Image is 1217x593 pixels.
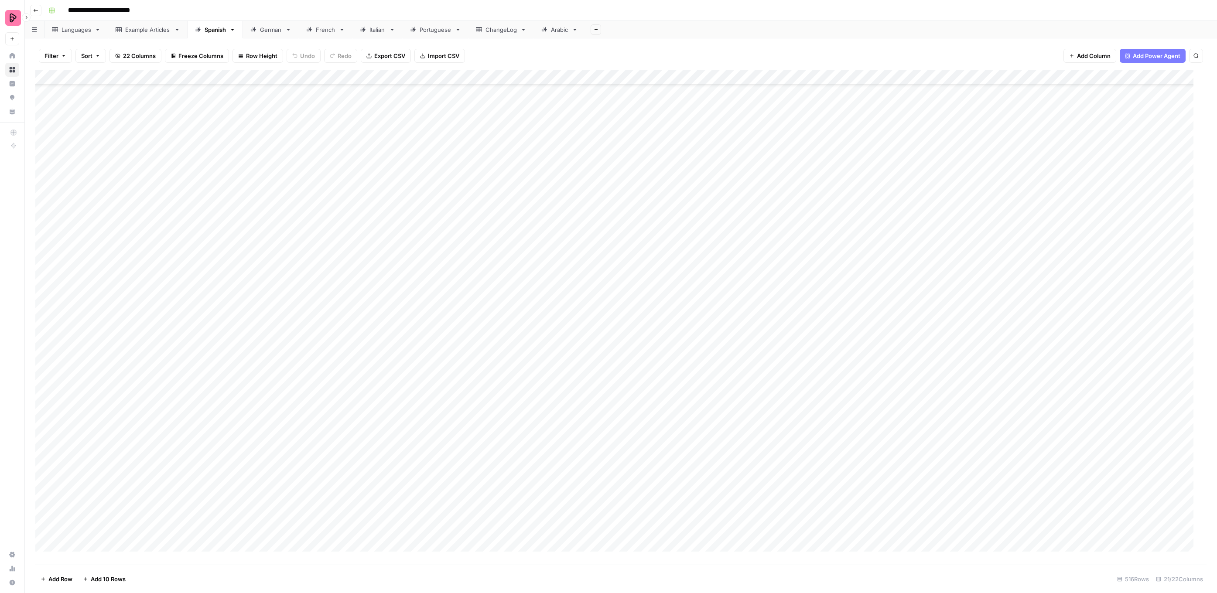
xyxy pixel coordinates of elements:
[5,7,19,29] button: Workspace: Preply
[1152,572,1207,586] div: 21/22 Columns
[428,51,459,60] span: Import CSV
[338,51,352,60] span: Redo
[81,51,92,60] span: Sort
[178,51,223,60] span: Freeze Columns
[39,49,72,63] button: Filter
[5,77,19,91] a: Insights
[260,25,282,34] div: German
[287,49,321,63] button: Undo
[369,25,386,34] div: Italian
[62,25,91,34] div: Languages
[75,49,106,63] button: Sort
[1077,51,1111,60] span: Add Column
[109,49,161,63] button: 22 Columns
[5,548,19,562] a: Settings
[246,51,277,60] span: Row Height
[205,25,226,34] div: Spanish
[44,21,108,38] a: Languages
[534,21,585,38] a: Arabic
[420,25,451,34] div: Portuguese
[468,21,534,38] a: ChangeLog
[123,51,156,60] span: 22 Columns
[243,21,299,38] a: German
[78,572,131,586] button: Add 10 Rows
[48,575,72,583] span: Add Row
[352,21,403,38] a: Italian
[1120,49,1186,63] button: Add Power Agent
[1063,49,1116,63] button: Add Column
[5,63,19,77] a: Browse
[35,572,78,586] button: Add Row
[485,25,517,34] div: ChangeLog
[108,21,188,38] a: Example Articles
[188,21,243,38] a: Spanish
[403,21,468,38] a: Portuguese
[374,51,405,60] span: Export CSV
[414,49,465,63] button: Import CSV
[5,49,19,63] a: Home
[1133,51,1180,60] span: Add Power Agent
[324,49,357,63] button: Redo
[5,105,19,119] a: Your Data
[299,21,352,38] a: French
[165,49,229,63] button: Freeze Columns
[551,25,568,34] div: Arabic
[44,51,58,60] span: Filter
[300,51,315,60] span: Undo
[5,562,19,576] a: Usage
[5,576,19,590] button: Help + Support
[5,10,21,26] img: Preply Logo
[125,25,171,34] div: Example Articles
[5,91,19,105] a: Opportunities
[1114,572,1152,586] div: 516 Rows
[361,49,411,63] button: Export CSV
[91,575,126,583] span: Add 10 Rows
[316,25,335,34] div: French
[232,49,283,63] button: Row Height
